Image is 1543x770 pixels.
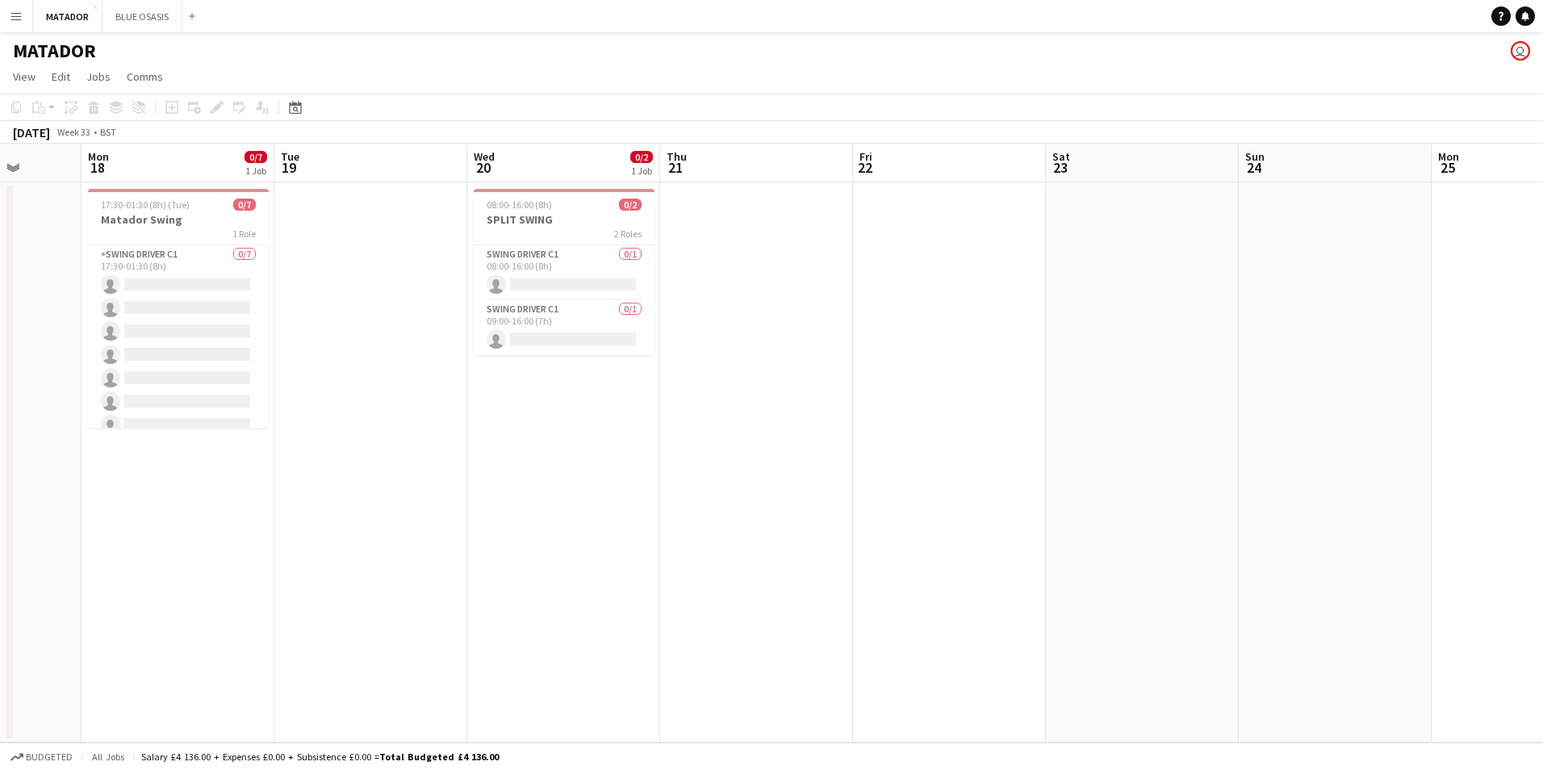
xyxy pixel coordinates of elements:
app-user-avatar: bradley wheatley [1511,41,1530,61]
a: View [6,66,42,87]
button: Budgeted [8,748,75,766]
span: View [13,69,36,84]
h1: MATADOR [13,39,96,63]
span: All jobs [89,751,128,763]
span: Week 33 [53,126,94,138]
a: Edit [45,66,77,87]
span: Jobs [86,69,111,84]
div: Salary £4 136.00 + Expenses £0.00 + Subsistence £0.00 = [141,751,499,763]
a: Jobs [80,66,117,87]
span: Total Budgeted £4 136.00 [379,751,499,763]
a: Comms [120,66,169,87]
span: Comms [127,69,163,84]
button: MATADOR [33,1,102,32]
span: Edit [52,69,70,84]
div: [DATE] [13,124,50,140]
button: BLUE OSASIS [102,1,182,32]
span: Budgeted [26,751,73,763]
div: BST [100,126,116,138]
